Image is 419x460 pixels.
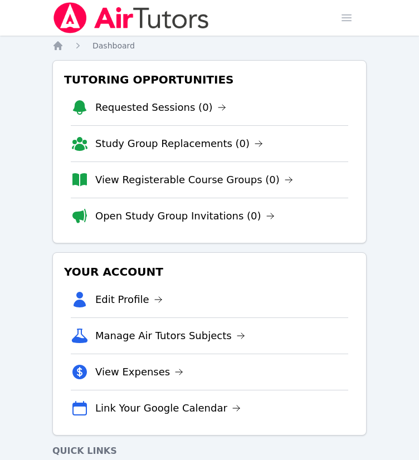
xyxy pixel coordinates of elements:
a: Link Your Google Calendar [95,400,241,416]
a: Manage Air Tutors Subjects [95,328,245,344]
nav: Breadcrumb [52,40,367,51]
h4: Quick Links [52,444,367,458]
a: Edit Profile [95,292,163,307]
h3: Your Account [62,262,357,282]
a: View Registerable Course Groups (0) [95,172,293,188]
h3: Tutoring Opportunities [62,70,357,90]
a: View Expenses [95,364,183,380]
img: Air Tutors [52,2,210,33]
span: Dashboard [92,41,135,50]
a: Dashboard [92,40,135,51]
a: Study Group Replacements (0) [95,136,263,151]
a: Requested Sessions (0) [95,100,226,115]
a: Open Study Group Invitations (0) [95,208,275,224]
